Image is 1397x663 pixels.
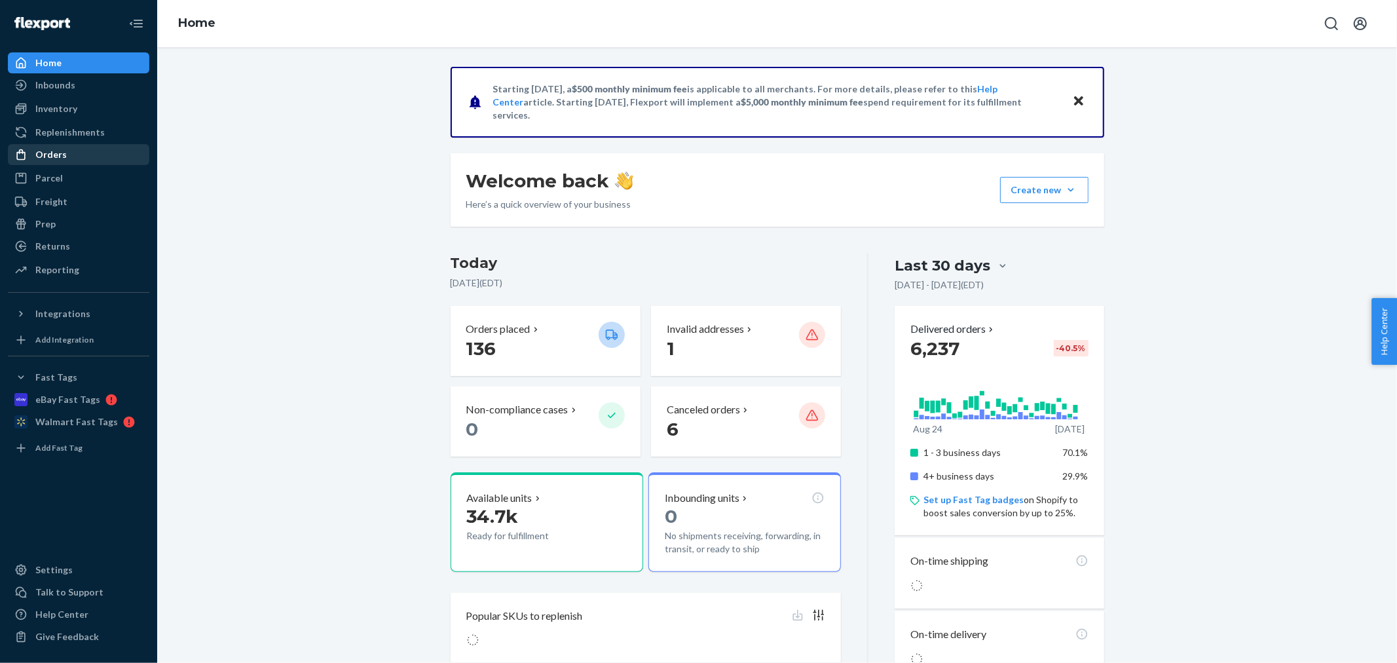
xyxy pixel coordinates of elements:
[35,630,99,643] div: Give Feedback
[8,389,149,410] a: eBay Fast Tags
[667,322,744,337] p: Invalid addresses
[8,259,149,280] a: Reporting
[35,148,67,161] div: Orders
[35,263,79,276] div: Reporting
[493,83,1060,122] p: Starting [DATE], a is applicable to all merchants. For more details, please refer to this article...
[178,16,215,30] a: Home
[1000,177,1089,203] button: Create new
[35,126,105,139] div: Replenishments
[8,367,149,388] button: Fast Tags
[466,322,531,337] p: Orders placed
[923,446,1052,459] p: 1 - 3 business days
[35,586,103,599] div: Talk to Support
[466,609,583,624] p: Popular SKUs to replenish
[8,559,149,580] a: Settings
[665,529,825,556] p: No shipments receiving, forwarding, in transit, or ready to ship
[667,418,679,440] span: 6
[648,472,841,572] button: Inbounding units0No shipments receiving, forwarding, in transit, or ready to ship
[8,75,149,96] a: Inbounds
[1318,10,1345,37] button: Open Search Box
[451,253,842,274] h3: Today
[168,5,226,43] ol: breadcrumbs
[1070,92,1087,111] button: Close
[8,52,149,73] a: Home
[667,402,740,417] p: Canceled orders
[1371,298,1397,365] button: Help Center
[467,505,519,527] span: 34.7k
[466,402,568,417] p: Non-compliance cases
[8,330,149,350] a: Add Integration
[35,371,77,384] div: Fast Tags
[923,470,1052,483] p: 4+ business days
[467,491,532,506] p: Available units
[910,337,959,360] span: 6,237
[8,191,149,212] a: Freight
[35,79,75,92] div: Inbounds
[8,626,149,647] button: Give Feedback
[35,563,73,577] div: Settings
[923,494,1024,505] a: Set up Fast Tag badges
[8,144,149,165] a: Orders
[572,83,688,94] span: $500 monthly minimum fee
[8,236,149,257] a: Returns
[1063,447,1089,458] span: 70.1%
[466,337,496,360] span: 136
[1347,10,1373,37] button: Open account menu
[910,627,986,642] p: On-time delivery
[451,387,641,457] button: Non-compliance cases 0
[651,306,841,376] button: Invalid addresses 1
[14,17,70,30] img: Flexport logo
[8,438,149,459] a: Add Fast Tag
[8,122,149,143] a: Replenishments
[665,491,739,506] p: Inbounding units
[451,306,641,376] button: Orders placed 136
[1054,340,1089,356] div: -40.5 %
[35,334,94,345] div: Add Integration
[123,10,149,37] button: Close Navigation
[8,168,149,189] a: Parcel
[35,393,100,406] div: eBay Fast Tags
[8,411,149,432] a: Walmart Fast Tags
[895,278,984,292] p: [DATE] - [DATE] ( EDT )
[1055,423,1085,436] p: [DATE]
[35,218,56,231] div: Prep
[910,322,996,337] button: Delivered orders
[35,195,67,208] div: Freight
[35,56,62,69] div: Home
[667,337,675,360] span: 1
[466,169,633,193] h1: Welcome back
[451,276,842,290] p: [DATE] ( EDT )
[895,256,990,276] div: Last 30 days
[35,172,63,185] div: Parcel
[466,198,633,211] p: Here’s a quick overview of your business
[8,98,149,119] a: Inventory
[466,418,479,440] span: 0
[910,554,988,569] p: On-time shipping
[35,608,88,621] div: Help Center
[8,303,149,324] button: Integrations
[451,472,643,572] button: Available units34.7kReady for fulfillment
[923,493,1088,520] p: on Shopify to boost sales conversion by up to 25%.
[35,442,83,453] div: Add Fast Tag
[665,505,677,527] span: 0
[8,604,149,625] a: Help Center
[651,387,841,457] button: Canceled orders 6
[35,102,77,115] div: Inventory
[913,423,942,436] p: Aug 24
[8,582,149,603] a: Talk to Support
[8,214,149,235] a: Prep
[35,307,90,320] div: Integrations
[35,415,118,428] div: Walmart Fast Tags
[467,529,588,542] p: Ready for fulfillment
[741,96,864,107] span: $5,000 monthly minimum fee
[615,172,633,190] img: hand-wave emoji
[35,240,70,253] div: Returns
[1063,470,1089,482] span: 29.9%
